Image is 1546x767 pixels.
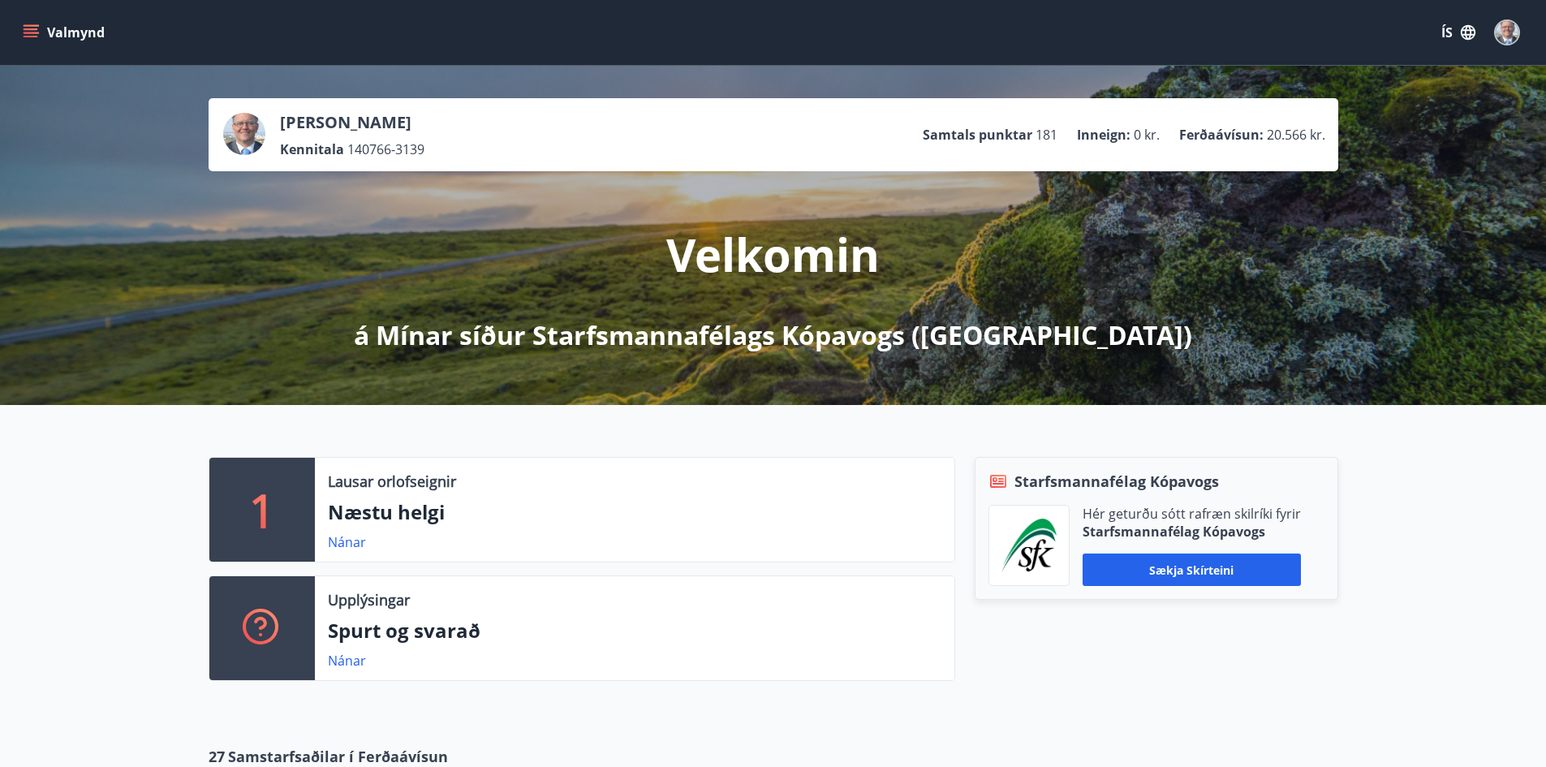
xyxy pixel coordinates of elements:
a: Nánar [328,533,366,551]
img: x5MjQkxwhnYn6YREZUTEa9Q4KsBUeQdWGts9Dj4O.png [1001,519,1057,572]
span: Starfsmannafélag Kópavogs [1014,471,1219,492]
img: buDHTjz4ge6hh3jlcp9JHuY04GFOJm2BgohfxatW.jpg [1496,21,1518,44]
p: Næstu helgi [328,498,941,526]
p: Upplýsingar [328,589,410,610]
p: Hér geturðu sótt rafræn skilríki fyrir [1083,505,1301,523]
img: buDHTjz4ge6hh3jlcp9JHuY04GFOJm2BgohfxatW.jpg [223,113,265,155]
button: ÍS [1432,18,1484,47]
p: Spurt og svarað [328,617,941,644]
button: menu [19,18,111,47]
p: Velkomin [666,223,880,285]
span: 181 [1036,126,1057,144]
p: Samtals punktar [923,126,1032,144]
a: Nánar [328,652,366,670]
p: [PERSON_NAME] [280,111,424,134]
p: Kennitala [280,140,344,158]
p: á Mínar síður Starfsmannafélags Kópavogs ([GEOGRAPHIC_DATA]) [354,317,1192,353]
p: Ferðaávísun : [1179,126,1264,144]
p: 1 [249,479,275,541]
p: Starfsmannafélag Kópavogs [1083,523,1301,541]
button: Sækja skírteini [1083,554,1301,586]
span: 140766-3139 [347,140,424,158]
span: Samstarfsaðilar í Ferðaávísun [228,746,448,767]
span: 27 [209,746,225,767]
p: Lausar orlofseignir [328,471,456,492]
span: 20.566 kr. [1267,126,1325,144]
span: 0 kr. [1134,126,1160,144]
p: Inneign : [1077,126,1130,144]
